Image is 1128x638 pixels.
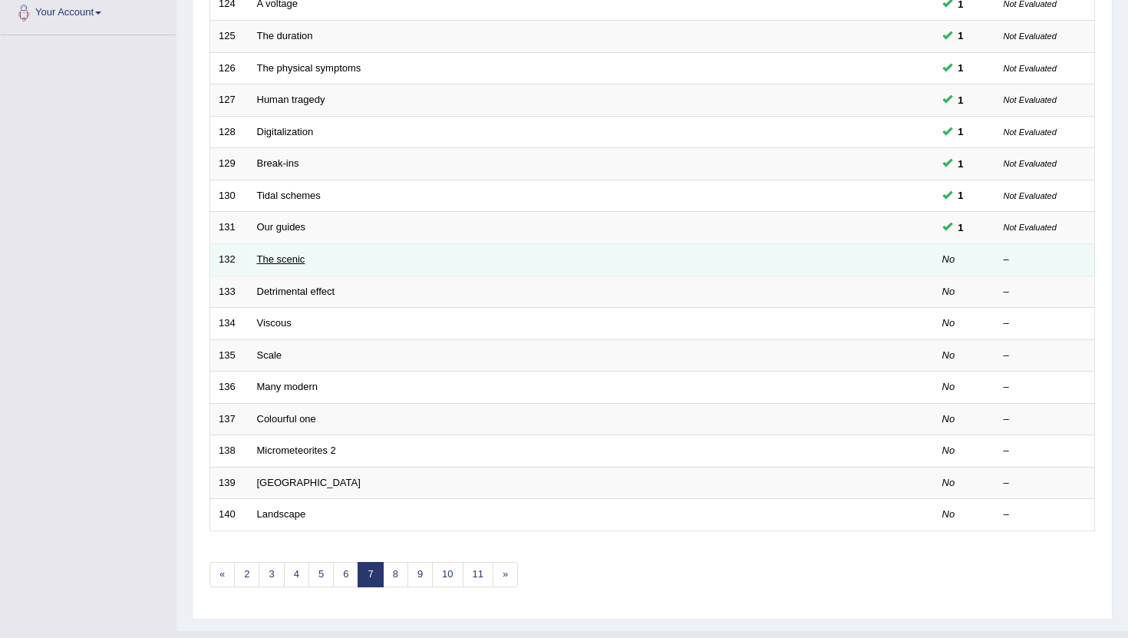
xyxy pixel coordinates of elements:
[407,562,433,587] a: 9
[952,187,970,203] span: You can still take this question
[942,413,955,425] em: No
[942,286,955,297] em: No
[942,317,955,329] em: No
[210,212,249,244] td: 131
[952,156,970,172] span: You can still take this question
[333,562,358,587] a: 6
[210,435,249,468] td: 138
[257,477,361,488] a: [GEOGRAPHIC_DATA]
[210,21,249,53] td: 125
[257,253,305,265] a: The scenic
[1004,159,1057,168] small: Not Evaluated
[358,562,383,587] a: 7
[952,92,970,108] span: You can still take this question
[942,381,955,392] em: No
[1004,253,1087,267] div: –
[1004,64,1057,73] small: Not Evaluated
[942,445,955,456] em: No
[210,403,249,435] td: 137
[1004,191,1057,200] small: Not Evaluated
[210,339,249,372] td: 135
[942,477,955,488] em: No
[234,562,259,587] a: 2
[257,62,361,74] a: The physical symptoms
[463,562,493,587] a: 11
[257,317,292,329] a: Viscous
[210,116,249,148] td: 128
[210,308,249,340] td: 134
[308,562,334,587] a: 5
[257,221,306,233] a: Our guides
[209,562,235,587] a: «
[257,126,314,137] a: Digitalization
[210,467,249,499] td: 139
[1004,380,1087,395] div: –
[259,562,284,587] a: 3
[383,562,408,587] a: 8
[257,349,282,361] a: Scale
[257,413,316,425] a: Colourful one
[210,180,249,212] td: 130
[1004,444,1087,458] div: –
[257,190,321,201] a: Tidal schemes
[1004,507,1087,522] div: –
[1004,285,1087,299] div: –
[210,243,249,276] td: 132
[284,562,309,587] a: 4
[952,124,970,140] span: You can still take this question
[942,508,955,520] em: No
[257,508,306,520] a: Landscape
[1004,349,1087,363] div: –
[952,28,970,44] span: You can still take this question
[210,276,249,308] td: 133
[952,60,970,76] span: You can still take this question
[942,349,955,361] em: No
[1004,127,1057,137] small: Not Evaluated
[493,562,518,587] a: »
[257,286,335,297] a: Detrimental effect
[1004,412,1087,427] div: –
[1004,316,1087,331] div: –
[257,445,336,456] a: Micrometeorites 2
[1004,95,1057,104] small: Not Evaluated
[210,372,249,404] td: 136
[257,157,299,169] a: Break-ins
[257,381,318,392] a: Many modern
[210,499,249,531] td: 140
[257,30,313,41] a: The duration
[210,84,249,117] td: 127
[210,148,249,180] td: 129
[1004,31,1057,41] small: Not Evaluated
[952,220,970,236] span: You can still take this question
[210,52,249,84] td: 126
[942,253,955,265] em: No
[1004,223,1057,232] small: Not Evaluated
[257,94,325,105] a: Human tragedy
[1004,476,1087,491] div: –
[432,562,463,587] a: 10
